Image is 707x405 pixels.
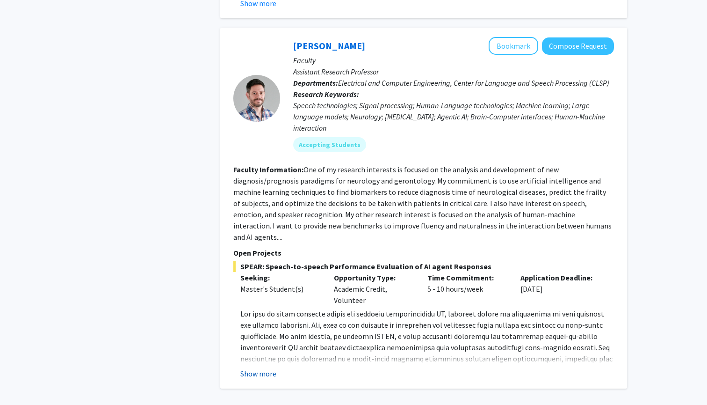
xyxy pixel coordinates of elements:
div: Academic Credit, Volunteer [327,272,420,306]
p: Faculty [293,55,614,66]
button: Show more [240,368,276,379]
div: Master's Student(s) [240,283,320,295]
p: Open Projects [233,247,614,258]
button: Add Laureano Moro-Velazquez to Bookmarks [489,37,538,55]
button: Compose Request to Laureano Moro-Velazquez [542,37,614,55]
b: Departments: [293,78,338,88]
iframe: Chat [7,363,40,398]
b: Research Keywords: [293,89,359,99]
div: [DATE] [513,272,607,306]
p: Application Deadline: [520,272,600,283]
a: [PERSON_NAME] [293,40,365,52]
div: 5 - 10 hours/week [420,272,514,306]
p: Time Commitment: [427,272,507,283]
span: Electrical and Computer Engineering, Center for Language and Speech Processing (CLSP) [338,78,609,88]
p: Opportunity Type: [334,272,413,283]
p: Seeking: [240,272,320,283]
span: SPEAR: Speech-to-speech Performance Evaluation of AI agent Responses [233,261,614,272]
fg-read-more: One of my research interests is focused on the analysis and development of new diagnosis/prognosi... [233,165,612,242]
mat-chip: Accepting Students [293,137,366,152]
div: Speech technologies; Signal processing; Human-Language technologies; Machine learning; Large lang... [293,100,614,133]
b: Faculty Information: [233,165,303,174]
p: Assistant Research Professor [293,66,614,77]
